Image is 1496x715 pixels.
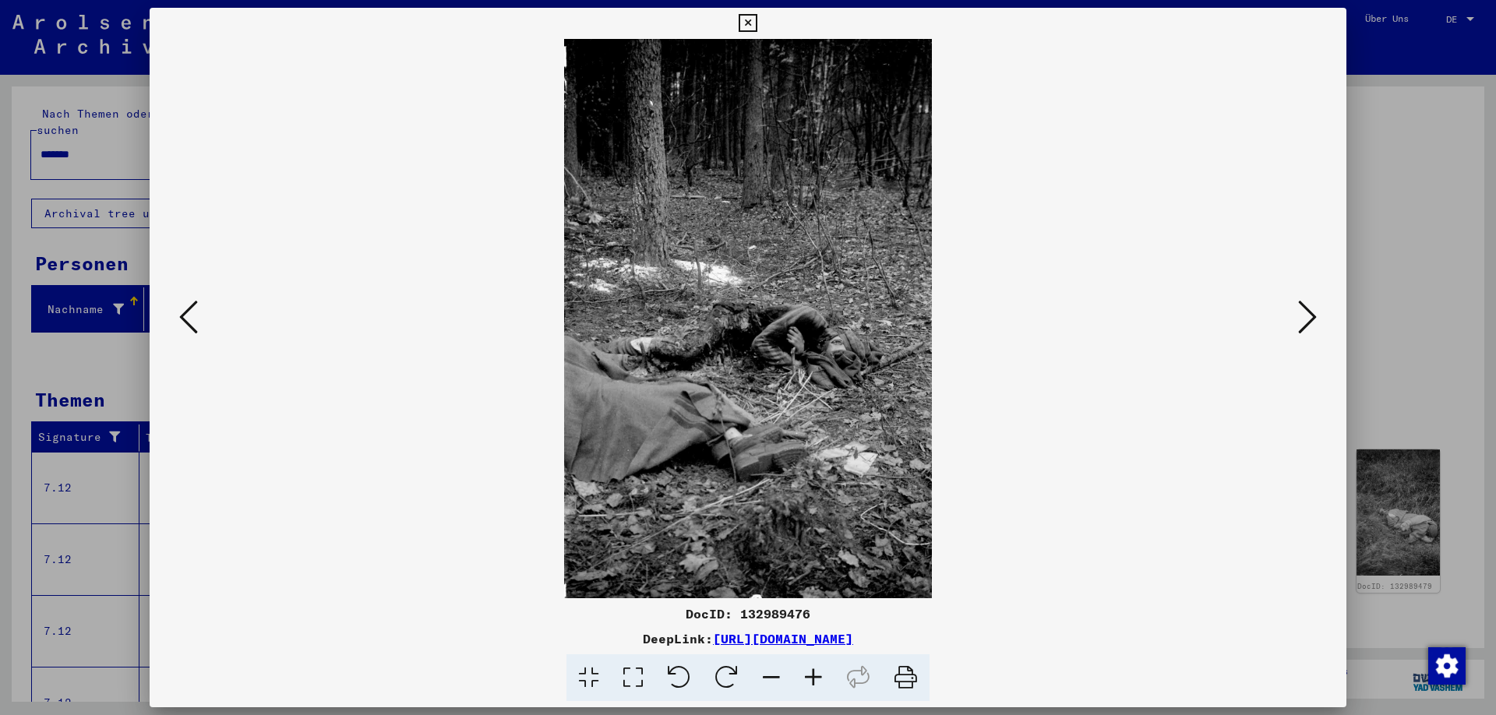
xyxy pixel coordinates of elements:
a: [URL][DOMAIN_NAME] [713,631,853,646]
img: Zustimmung ändern [1428,647,1466,685]
div: Zustimmung ändern [1427,646,1465,684]
img: 001.jpg [203,39,1293,598]
div: DeepLink: [150,629,1346,648]
div: DocID: 132989476 [150,604,1346,623]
